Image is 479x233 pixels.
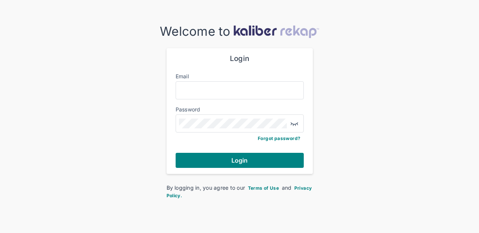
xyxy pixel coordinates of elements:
[247,184,280,191] a: Terms of Use
[248,185,279,191] span: Terms of Use
[176,54,304,63] div: Login
[167,184,312,198] a: Privacy Policy.
[231,157,248,164] span: Login
[258,136,300,141] a: Forgot password?
[176,153,304,168] button: Login
[176,73,189,79] label: Email
[167,184,313,199] div: By logging in, you agree to our and
[176,106,200,113] label: Password
[233,25,319,38] img: kaliber-logo
[290,119,299,128] img: eye-closed.fa43b6e4.svg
